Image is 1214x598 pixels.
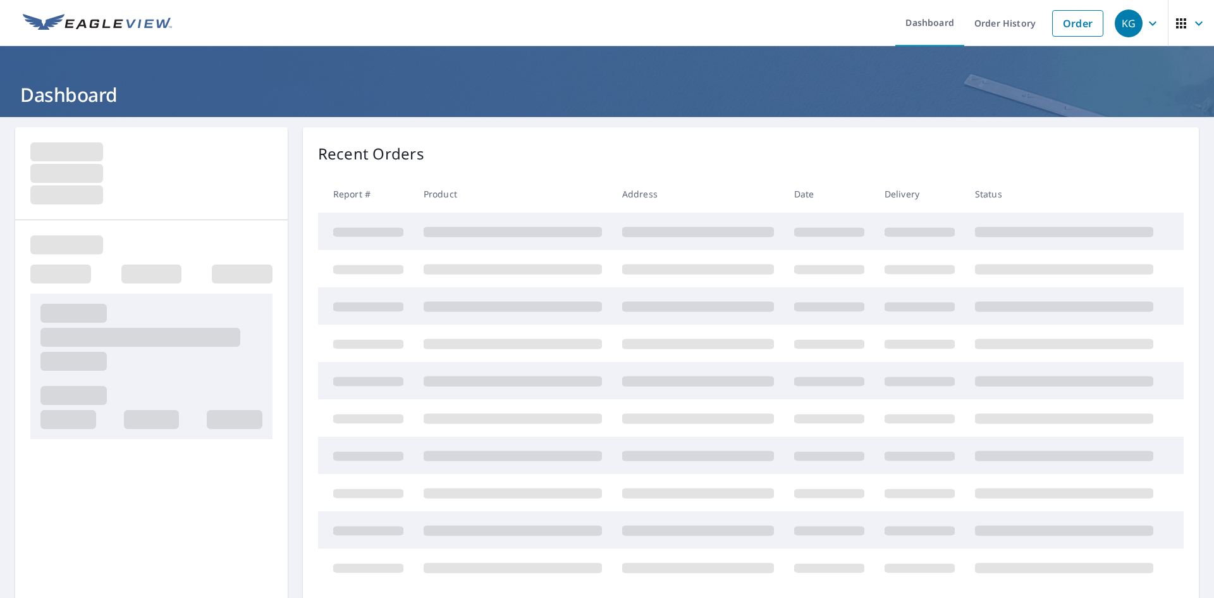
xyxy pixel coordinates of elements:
th: Report # [318,175,414,213]
th: Date [784,175,874,213]
a: Order [1052,10,1103,37]
th: Address [612,175,784,213]
th: Product [414,175,612,213]
th: Status [965,175,1163,213]
th: Delivery [874,175,965,213]
p: Recent Orders [318,142,424,165]
h1: Dashboard [15,82,1199,108]
img: EV Logo [23,14,172,33]
div: KG [1115,9,1143,37]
